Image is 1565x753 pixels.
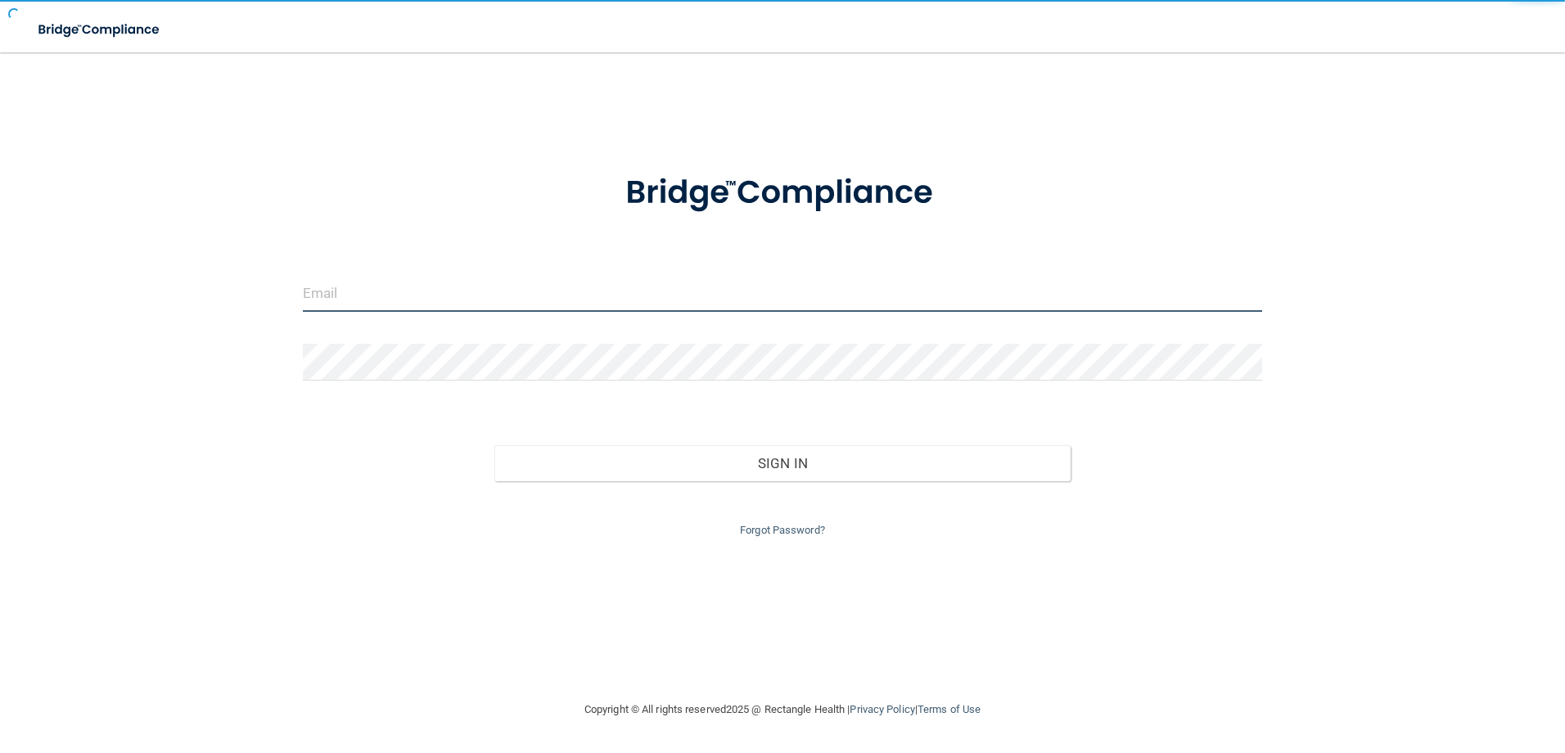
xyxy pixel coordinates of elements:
img: bridge_compliance_login_screen.278c3ca4.svg [592,151,973,236]
input: Email [303,275,1263,312]
a: Forgot Password? [740,524,825,536]
iframe: Drift Widget Chat Controller [1282,637,1545,702]
a: Privacy Policy [850,703,914,715]
img: bridge_compliance_login_screen.278c3ca4.svg [25,13,175,47]
button: Sign In [494,445,1071,481]
div: Copyright © All rights reserved 2025 @ Rectangle Health | | [484,683,1081,736]
a: Terms of Use [918,703,981,715]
